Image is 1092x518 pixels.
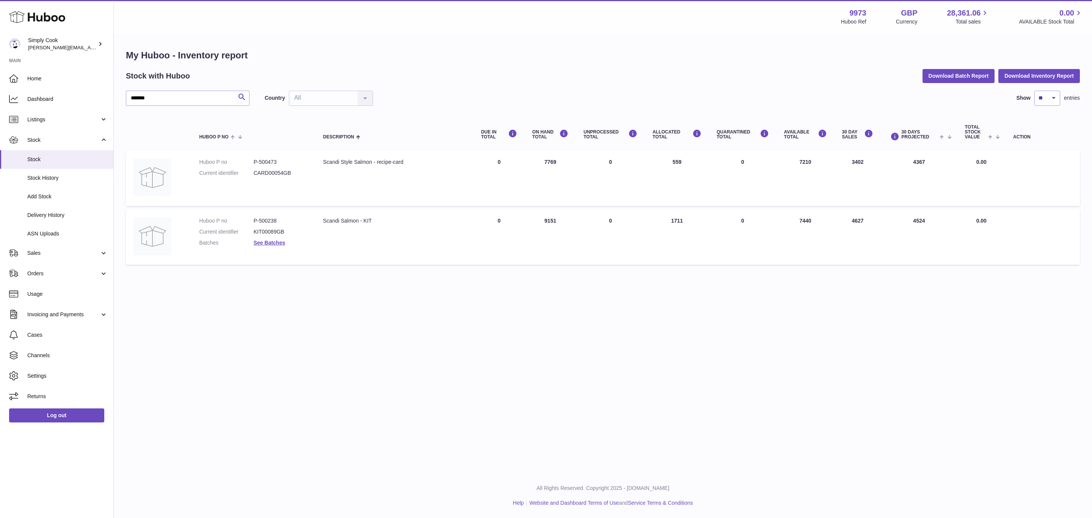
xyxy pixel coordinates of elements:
a: Help [513,500,524,506]
span: Add Stock [27,193,108,200]
td: 7769 [525,151,576,206]
h2: Stock with Huboo [126,71,190,81]
div: ALLOCATED Total [653,129,701,140]
td: 4367 [881,151,957,206]
dd: KIT00089GB [254,228,308,235]
button: Download Inventory Report [998,69,1080,83]
li: and [527,499,693,507]
span: Stock [27,137,100,144]
strong: 9973 [849,8,866,18]
span: 0 [741,159,744,165]
span: ASN Uploads [27,230,108,237]
div: Simply Cook [28,37,96,51]
td: 4627 [835,210,881,265]
span: Huboo P no [199,135,228,140]
td: 1711 [645,210,709,265]
dt: Huboo P no [199,217,253,224]
div: DUE IN TOTAL [481,129,517,140]
span: AVAILABLE Stock Total [1019,18,1083,25]
td: 0 [576,151,645,206]
label: Country [265,94,285,102]
span: Home [27,75,108,82]
span: Settings [27,372,108,380]
td: 0 [576,210,645,265]
span: Listings [27,116,100,123]
span: Dashboard [27,96,108,103]
td: 0 [474,210,525,265]
span: [PERSON_NAME][EMAIL_ADDRESS][DOMAIN_NAME] [28,44,152,50]
div: 30 DAY SALES [842,129,874,140]
dt: Huboo P no [199,159,253,166]
span: Invoicing and Payments [27,311,100,318]
button: Download Batch Report [923,69,995,83]
span: Sales [27,250,100,257]
div: Currency [896,18,918,25]
dt: Batches [199,239,253,246]
div: UNPROCESSED Total [584,129,637,140]
span: Returns [27,393,108,400]
div: Scandi Salmon - KIT [323,217,466,224]
span: 0.00 [976,218,987,224]
a: Log out [9,408,104,422]
div: Huboo Ref [841,18,866,25]
img: product image [133,159,171,196]
span: Total stock value [965,125,986,140]
div: AVAILABLE Total [784,129,827,140]
dt: Current identifier [199,170,253,177]
a: 0.00 AVAILABLE Stock Total [1019,8,1083,25]
span: 28,361.06 [947,8,981,18]
a: Service Terms & Conditions [628,500,693,506]
div: Action [1013,135,1072,140]
span: Cases [27,331,108,339]
span: Usage [27,290,108,298]
td: 559 [645,151,709,206]
img: product image [133,217,171,255]
h1: My Huboo - Inventory report [126,49,1080,61]
label: Show [1017,94,1031,102]
span: Stock [27,156,108,163]
dd: P-500238 [254,217,308,224]
span: Delivery History [27,212,108,219]
span: 0 [741,218,744,224]
span: 0.00 [1059,8,1074,18]
dt: Current identifier [199,228,253,235]
span: 30 DAYS PROJECTED [901,130,938,140]
span: Channels [27,352,108,359]
div: Scandi Style Salmon - recipe-card [323,159,466,166]
dd: CARD00054GB [254,170,308,177]
a: See Batches [254,240,285,246]
span: 0.00 [976,159,987,165]
td: 4524 [881,210,957,265]
img: emma@simplycook.com [9,38,20,50]
span: Total sales [955,18,989,25]
dd: P-500473 [254,159,308,166]
span: Stock History [27,174,108,182]
div: QUARANTINED Total [717,129,769,140]
span: entries [1064,94,1080,102]
td: 7440 [777,210,835,265]
span: Description [323,135,354,140]
span: Orders [27,270,100,277]
td: 3402 [835,151,881,206]
a: Website and Dashboard Terms of Use [529,500,619,506]
strong: GBP [901,8,917,18]
td: 9151 [525,210,576,265]
a: 28,361.06 Total sales [947,8,989,25]
div: ON HAND Total [532,129,568,140]
td: 7210 [777,151,835,206]
td: 0 [474,151,525,206]
p: All Rights Reserved. Copyright 2025 - [DOMAIN_NAME] [120,485,1086,492]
